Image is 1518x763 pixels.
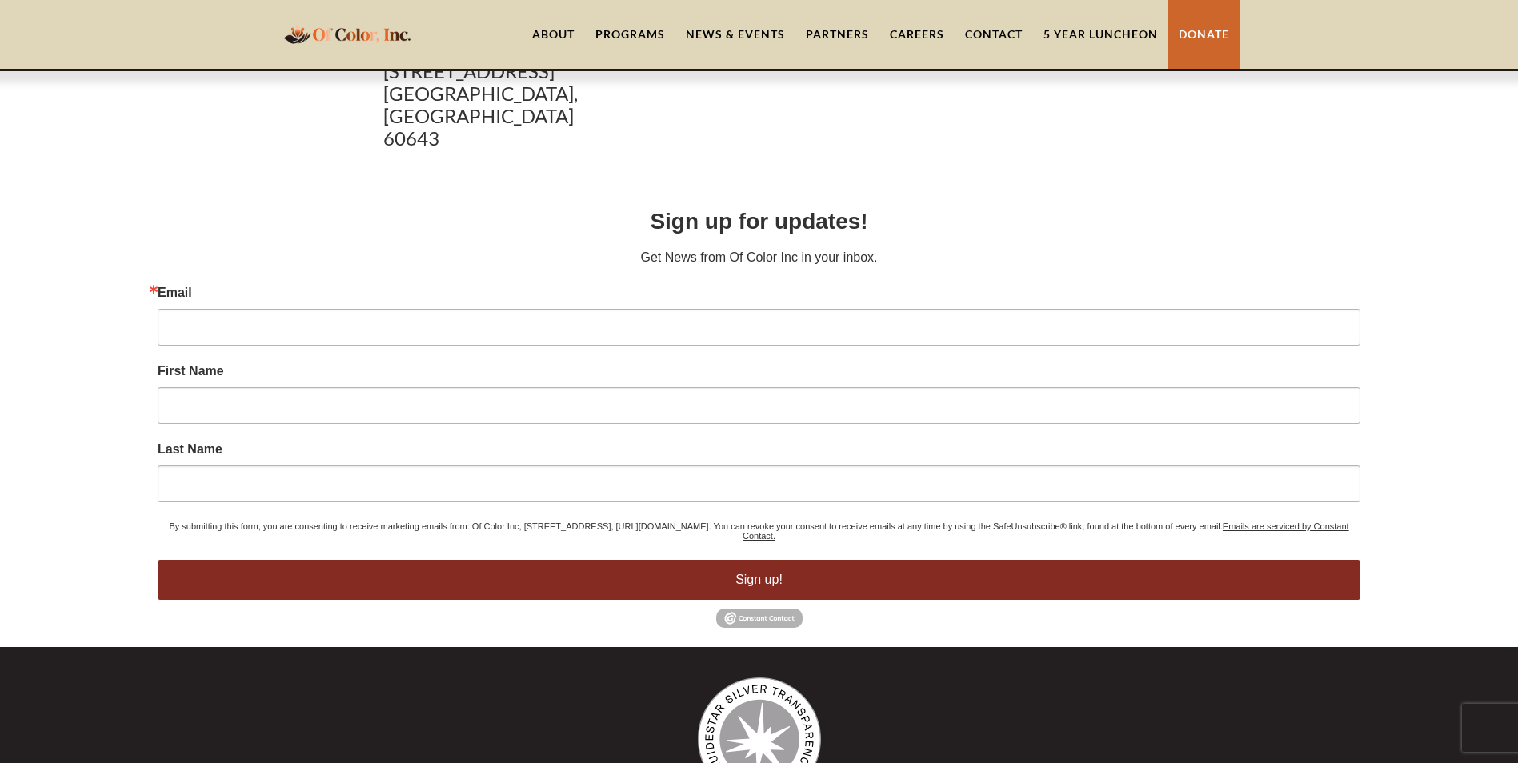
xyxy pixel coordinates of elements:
div: Programs [595,26,665,42]
p: [STREET_ADDRESS] [GEOGRAPHIC_DATA], [GEOGRAPHIC_DATA] 60643 [383,60,751,150]
h2: Sign up for updates! [158,205,1360,238]
label: Email [158,286,1360,299]
a: home [279,15,415,53]
label: Last Name [158,443,1360,456]
button: Sign up! [158,560,1360,600]
label: First Name [158,365,1360,378]
p: Get News from Of Color Inc in your inbox. [158,248,1360,267]
p: By submitting this form, you are consenting to receive marketing emails from: Of Color Inc, [STRE... [158,521,1360,541]
a: Emails are serviced by Constant Contact. [743,521,1349,541]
